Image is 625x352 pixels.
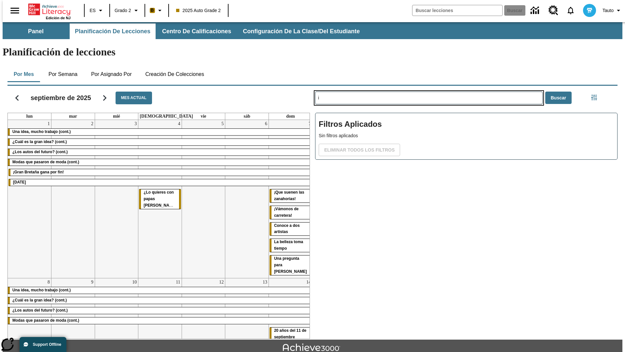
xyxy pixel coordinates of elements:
a: Centro de información [527,2,545,20]
span: ¿Los autos del futuro? (cont.) [12,150,68,154]
div: Día del Trabajo [8,179,312,186]
a: Notificaciones [562,2,579,19]
a: 9 de septiembre de 2025 [90,278,95,286]
button: Escoja un nuevo avatar [579,2,600,19]
button: Por mes [7,66,40,82]
span: Modas que pasaron de moda (cont.) [12,160,79,164]
div: Subbarra de navegación [3,23,366,39]
a: viernes [199,113,207,120]
span: Una pregunta para Joplin [274,256,307,274]
td: 5 de septiembre de 2025 [182,120,225,278]
td: 4 de septiembre de 2025 [138,120,182,278]
button: Regresar [9,90,25,106]
a: miércoles [112,113,121,120]
span: B [151,6,154,14]
span: 20 años del 11 de septiembre [274,328,306,339]
td: 1 de septiembre de 2025 [8,120,51,278]
div: Una idea, mucho trabajo (cont.) [8,129,312,135]
button: Por semana [43,66,83,82]
span: Grado 2 [115,7,131,14]
button: Lenguaje: ES, Selecciona un idioma [87,5,107,16]
span: Una idea, mucho trabajo (cont.) [12,129,71,134]
span: ¿Los autos del futuro? (cont.) [12,308,68,313]
input: Buscar lecciones [315,92,542,104]
span: Conoce a dos artistas [274,223,300,234]
div: 20 años del 11 de septiembre [270,328,312,341]
div: Filtros Aplicados [315,113,618,160]
a: 11 de septiembre de 2025 [174,278,181,286]
span: Día del Trabajo [13,180,26,184]
div: Conoce a dos artistas [270,223,312,236]
span: Tauto [603,7,614,14]
button: Creación de colecciones [140,66,209,82]
span: Modas que pasaron de moda (cont.) [12,318,79,323]
button: Planificación de lecciones [70,23,156,39]
td: 3 de septiembre de 2025 [95,120,138,278]
span: Support Offline [33,342,61,347]
a: martes [68,113,78,120]
img: avatar image [583,4,596,17]
button: Por asignado por [86,66,137,82]
a: 1 de septiembre de 2025 [46,120,51,128]
span: ¿Lo quieres con papas fritas? [144,190,179,208]
div: ¡Gran Bretaña gana por fin! [8,169,312,176]
td: 6 de septiembre de 2025 [225,120,269,278]
a: 12 de septiembre de 2025 [218,278,225,286]
a: 10 de septiembre de 2025 [131,278,138,286]
td: 7 de septiembre de 2025 [269,120,312,278]
span: Edición de NJ [46,16,71,20]
a: 14 de septiembre de 2025 [305,278,312,286]
button: Grado: Grado 2, Elige un grado [112,5,143,16]
span: ¿Cuál es la gran idea? (cont.) [12,139,67,144]
span: Una idea, mucho trabajo (cont.) [12,288,71,292]
span: ¡Que suenen las zanahorias! [274,190,304,201]
p: Sin filtros aplicados [319,132,614,139]
div: ¡Vámonos de carretera! [270,206,312,219]
a: Centro de recursos, Se abrirá en una pestaña nueva. [545,2,562,19]
a: jueves [138,113,194,120]
button: Abrir el menú lateral [5,1,24,20]
button: Mes actual [116,92,152,104]
div: ¿Lo quieres con papas fritas? [139,189,181,209]
a: 6 de septiembre de 2025 [264,120,269,128]
input: Buscar campo [412,5,502,16]
a: 7 de septiembre de 2025 [307,120,312,128]
h1: Planificación de lecciones [3,46,622,58]
h2: septiembre de 2025 [31,94,91,102]
div: La belleza toma tiempo [270,239,312,252]
h2: Filtros Aplicados [319,116,614,132]
div: ¿Cuál es la gran idea? (cont.) [8,139,312,145]
span: ¿Cuál es la gran idea? (cont.) [12,298,67,302]
button: Menú lateral de filtros [588,91,601,104]
a: 8 de septiembre de 2025 [46,278,51,286]
button: Support Offline [20,337,66,352]
a: lunes [25,113,34,120]
span: La belleza toma tiempo [274,240,303,251]
button: Perfil/Configuración [600,5,625,16]
td: 2 de septiembre de 2025 [51,120,95,278]
a: Portada [28,3,71,16]
div: Buscar [310,83,618,339]
div: Subbarra de navegación [3,22,622,39]
div: ¿Cuál es la gran idea? (cont.) [8,297,312,304]
div: ¿Los autos del futuro? (cont.) [8,149,312,155]
button: Boost El color de la clase es anaranjado claro. Cambiar el color de la clase. [147,5,166,16]
a: 2 de septiembre de 2025 [90,120,95,128]
div: Modas que pasaron de moda (cont.) [8,317,312,324]
div: Portada [28,2,71,20]
a: sábado [242,113,251,120]
button: Seguir [96,90,113,106]
button: Buscar [545,92,572,104]
button: Panel [3,23,68,39]
div: Modas que pasaron de moda (cont.) [8,159,312,166]
div: Una pregunta para Joplin [270,256,312,275]
span: 2025 Auto Grade 2 [176,7,221,14]
div: Calendario [2,83,310,339]
button: Centro de calificaciones [157,23,236,39]
span: ¡Gran Bretaña gana por fin! [13,170,64,174]
div: Una idea, mucho trabajo (cont.) [8,287,312,294]
span: ¡Vámonos de carretera! [274,207,299,218]
span: ES [90,7,96,14]
div: ¿Los autos del futuro? (cont.) [8,307,312,314]
a: 5 de septiembre de 2025 [220,120,225,128]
